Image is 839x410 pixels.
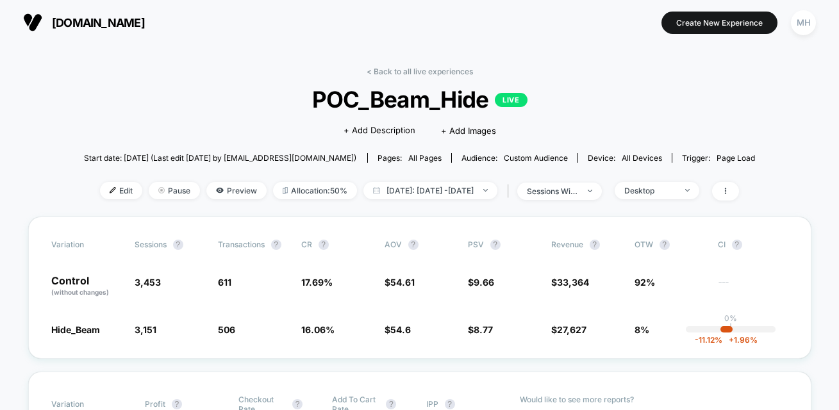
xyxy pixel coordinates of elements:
span: (without changes) [51,288,109,296]
span: 3,453 [135,277,161,288]
span: $ [551,277,589,288]
span: Transactions [218,240,265,249]
span: 92% [635,277,655,288]
span: -11.12 % [695,335,722,345]
span: 1.96 % [722,335,758,345]
button: Create New Experience [661,12,777,34]
span: Revenue [551,240,583,249]
span: $ [551,324,586,335]
span: 27,627 [557,324,586,335]
span: Edit [100,182,142,199]
button: MH [787,10,820,36]
span: 54.6 [390,324,411,335]
p: 0% [724,313,737,323]
span: + Add Images [441,126,496,136]
img: end [588,190,592,192]
button: ? [408,240,419,250]
div: Pages: [378,153,442,163]
button: ? [386,399,396,409]
span: | [504,182,517,201]
span: Custom Audience [504,153,568,163]
span: $ [468,277,494,288]
span: 506 [218,324,235,335]
span: Page Load [717,153,755,163]
img: Visually logo [23,13,42,32]
span: 16.06 % [301,324,335,335]
div: sessions with impression [527,186,578,196]
span: Preview [206,182,267,199]
span: CR [301,240,312,249]
span: 9.66 [474,277,494,288]
button: ? [590,240,600,250]
span: Device: [577,153,672,163]
span: 611 [218,277,231,288]
span: Hide_Beam [51,324,100,335]
span: $ [468,324,493,335]
span: OTW [635,240,705,250]
span: all devices [622,153,662,163]
button: ? [445,399,455,409]
p: Control [51,275,122,297]
span: + Add Description [344,124,415,137]
span: $ [385,277,415,288]
span: 17.69 % [301,277,333,288]
img: calendar [373,187,380,193]
p: LIVE [495,93,527,107]
span: 3,151 [135,324,156,335]
span: all pages [408,153,442,163]
span: 54.61 [390,277,415,288]
img: end [483,189,488,192]
span: Sessions [135,240,167,249]
img: end [158,187,165,193]
div: Audience: [461,153,568,163]
span: Variation [51,240,122,250]
span: [DOMAIN_NAME] [52,16,145,29]
button: ? [319,240,329,250]
div: Desktop [624,186,676,195]
button: ? [172,399,182,409]
span: 8.77 [474,324,493,335]
span: PSV [468,240,484,249]
p: | [729,323,732,332]
button: ? [173,240,183,250]
a: < Back to all live experiences [367,67,473,76]
button: ? [490,240,501,250]
button: [DOMAIN_NAME] [19,12,149,33]
button: ? [732,240,742,250]
span: + [729,335,734,345]
span: Pause [149,182,200,199]
span: Profit [145,399,165,409]
span: IPP [426,399,438,409]
p: Would like to see more reports? [520,395,788,404]
span: Allocation: 50% [273,182,357,199]
span: $ [385,324,411,335]
span: --- [718,279,788,297]
span: Start date: [DATE] (Last edit [DATE] by [EMAIL_ADDRESS][DOMAIN_NAME]) [84,153,356,163]
button: ? [660,240,670,250]
img: rebalance [283,187,288,194]
img: end [685,189,690,192]
span: AOV [385,240,402,249]
button: ? [271,240,281,250]
span: 33,364 [557,277,589,288]
button: ? [292,399,303,409]
span: CI [718,240,788,250]
div: MH [791,10,816,35]
div: Trigger: [682,153,755,163]
span: [DATE]: [DATE] - [DATE] [363,182,497,199]
img: edit [110,187,116,193]
span: 8% [635,324,649,335]
span: POC_Beam_Hide [117,86,722,113]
